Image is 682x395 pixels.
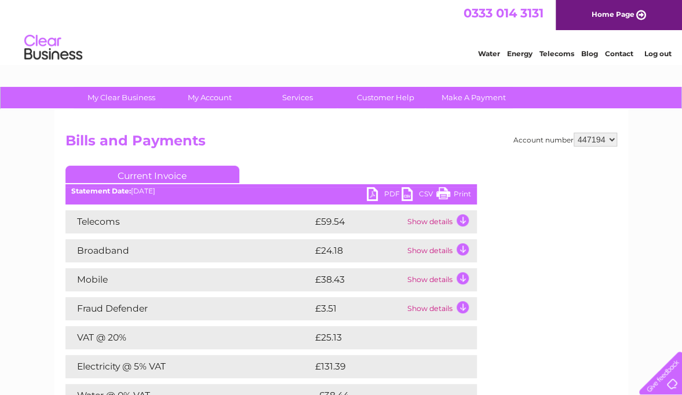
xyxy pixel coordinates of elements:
[312,210,404,233] td: £59.54
[312,326,452,349] td: £25.13
[478,49,500,58] a: Water
[65,133,617,155] h2: Bills and Payments
[436,187,471,204] a: Print
[65,268,312,291] td: Mobile
[65,210,312,233] td: Telecoms
[65,166,239,183] a: Current Invoice
[507,49,533,58] a: Energy
[404,268,477,291] td: Show details
[402,187,436,204] a: CSV
[312,239,404,262] td: £24.18
[404,239,477,262] td: Show details
[367,187,402,204] a: PDF
[644,49,671,58] a: Log out
[65,355,312,378] td: Electricity @ 5% VAT
[404,297,477,320] td: Show details
[513,133,617,147] div: Account number
[539,49,574,58] a: Telecoms
[605,49,633,58] a: Contact
[250,87,345,108] a: Services
[338,87,433,108] a: Customer Help
[162,87,257,108] a: My Account
[581,49,598,58] a: Blog
[71,186,131,195] b: Statement Date:
[65,326,312,349] td: VAT @ 20%
[65,187,477,195] div: [DATE]
[312,268,404,291] td: £38.43
[312,297,404,320] td: £3.51
[426,87,521,108] a: Make A Payment
[74,87,169,108] a: My Clear Business
[464,6,544,20] a: 0333 014 3131
[65,297,312,320] td: Fraud Defender
[68,6,615,56] div: Clear Business is a trading name of Verastar Limited (registered in [GEOGRAPHIC_DATA] No. 3667643...
[65,239,312,262] td: Broadband
[24,30,83,65] img: logo.png
[404,210,477,233] td: Show details
[312,355,454,378] td: £131.39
